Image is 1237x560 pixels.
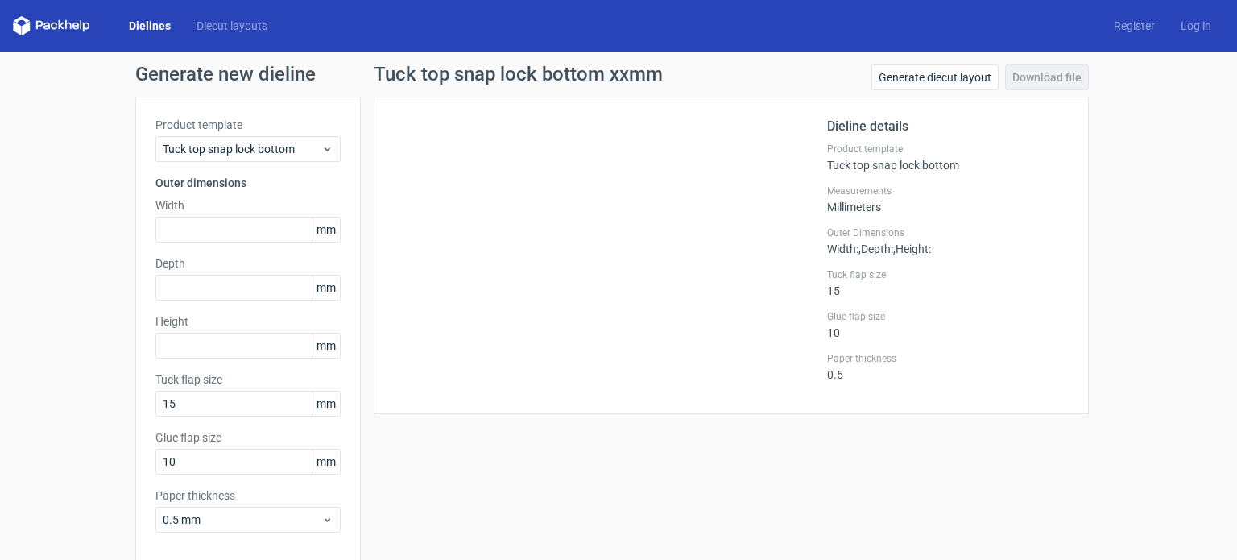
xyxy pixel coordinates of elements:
[827,310,1069,323] label: Glue flap size
[827,185,1069,214] div: Millimeters
[827,268,1069,281] label: Tuck flap size
[312,392,340,416] span: mm
[827,243,858,255] span: Width :
[827,310,1069,339] div: 10
[827,268,1069,297] div: 15
[827,143,1069,156] label: Product template
[155,371,341,388] label: Tuck flap size
[155,313,341,330] label: Height
[374,64,663,84] h1: Tuck top snap lock bottom xxmm
[827,117,1069,136] h2: Dieline details
[116,18,184,34] a: Dielines
[163,512,321,528] span: 0.5 mm
[155,175,341,191] h3: Outer dimensions
[1168,18,1224,34] a: Log in
[155,197,341,214] label: Width
[871,64,999,90] a: Generate diecut layout
[827,185,1069,197] label: Measurements
[893,243,931,255] span: , Height :
[312,218,340,242] span: mm
[827,352,1069,365] label: Paper thickness
[827,352,1069,381] div: 0.5
[312,276,340,300] span: mm
[155,487,341,504] label: Paper thickness
[1101,18,1168,34] a: Register
[155,429,341,446] label: Glue flap size
[163,141,321,157] span: Tuck top snap lock bottom
[155,255,341,272] label: Depth
[312,334,340,358] span: mm
[135,64,1102,84] h1: Generate new dieline
[827,143,1069,172] div: Tuck top snap lock bottom
[827,226,1069,239] label: Outer Dimensions
[312,450,340,474] span: mm
[858,243,893,255] span: , Depth :
[184,18,280,34] a: Diecut layouts
[155,117,341,133] label: Product template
